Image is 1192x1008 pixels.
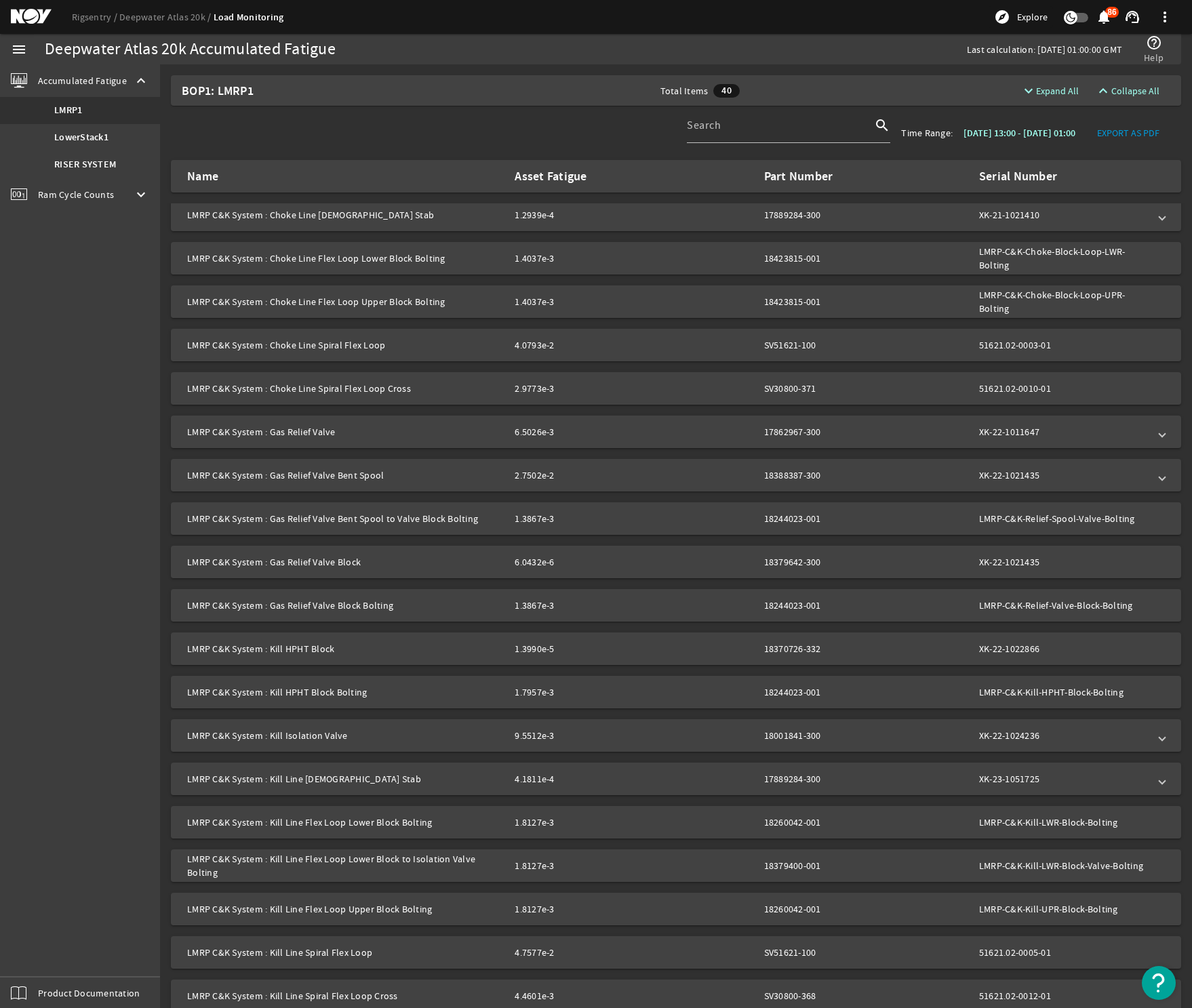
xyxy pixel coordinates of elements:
[764,512,849,525] div: 18244023-001
[979,772,1149,786] div: XK-23-1051725
[515,169,633,183] div: Asset Fatigue
[963,127,1075,140] b: [DATE] 13:00 - [DATE] 01:00
[979,169,1149,183] div: Serial Number
[187,772,504,786] mat-panel-title: LMRP C&K System : Kill Line [DEMOGRAPHIC_DATA] Stab
[133,73,149,89] mat-icon: keyboard_arrow_up
[967,43,1122,56] div: Last calculation: [DATE] 01:00:00 GMT
[979,555,1149,569] div: XK-22-1021435
[515,772,633,786] div: 4.1811e-4
[874,117,890,134] i: search
[953,121,1086,145] button: [DATE] 13:00 - [DATE] 01:00
[54,158,116,172] b: RISER SYSTEM
[187,989,504,1003] mat-panel-title: LMRP C&K System : Kill Line Spiral Flex Loop Cross
[764,555,849,569] div: 18379642-300
[979,859,1149,872] div: LMRP-C&K-Kill-LWR-Block-Valve-Bolting
[1020,83,1031,99] mat-icon: expand_more
[171,676,1181,708] mat-expansion-panel-header: LMRP C&K System : Kill HPHT Block Bolting1.7957e-318244023-001LMRP-C&K-Kill-HPHT-Block-Bolting
[515,859,633,872] div: 1.8127e-3
[515,685,633,699] div: 1.7957e-3
[171,329,1181,361] mat-expansion-panel-header: LMRP C&K System : Choke Line Spiral Flex Loop4.0793e-2SV51621-10051621.02-0003-01
[764,251,849,265] div: 18423815-001
[171,806,1181,839] mat-expansion-panel-header: LMRP C&K System : Kill Line Flex Loop Lower Block Bolting1.8127e-318260042-001LMRP-C&K-Kill-LWR-B...
[764,468,849,482] div: 18388387-300
[187,169,504,183] mat-panel-title: Name
[764,208,849,222] div: 17889284-300
[171,893,1181,925] mat-expansion-panel-header: LMRP C&K System : Kill Line Flex Loop Upper Block Bolting1.8127e-318260042-001LMRP-C&K-Kill-UPR-B...
[119,11,214,23] a: Deepwater Atlas 20k
[979,642,1149,656] div: XK-22-1022866
[187,382,504,395] mat-panel-title: LMRP C&K System : Choke Line Spiral Flex Loop Cross
[515,729,633,742] div: 9.5512e-3
[979,425,1149,439] div: XK-22-1011647
[1096,10,1111,24] button: 86
[979,599,1149,612] div: LMRP-C&K-Relief-Valve-Block-Bolting
[979,815,1149,829] div: LMRP-C&K-Kill-LWR-Block-Bolting
[979,989,1149,1003] div: 51621.02-0012-01
[764,642,849,656] div: 18370726-332
[187,425,504,439] mat-panel-title: LMRP C&K System : Gas Relief Valve
[979,288,1149,315] div: LMRP-C&K-Choke-Block-Loop-UPR-Bolting
[38,986,140,1000] span: Product Documentation
[187,555,504,569] mat-panel-title: LMRP C&K System : Gas Relief Valve Block
[11,41,27,58] mat-icon: menu
[187,815,504,829] mat-panel-title: LMRP C&K System : Kill Line Flex Loop Lower Block Bolting
[171,416,1181,448] mat-expansion-panel-header: LMRP C&K System : Gas Relief Valve6.5026e-317862967-300XK-22-1011647
[979,468,1149,482] div: XK-22-1021435
[764,685,849,699] div: 18244023-001
[171,546,1181,578] mat-expansion-panel-header: LMRP C&K System : Gas Relief Valve Block6.0432e-618379642-300XK-22-1021435
[989,6,1053,28] button: Explore
[171,199,1181,231] mat-expansion-panel-header: LMRP C&K System : Choke Line [DEMOGRAPHIC_DATA] Stab1.2939e-417889284-300XK-21-1021410
[1036,84,1079,98] span: Expand All
[187,468,504,482] mat-panel-title: LMRP C&K System : Gas Relief Valve Bent Spool
[187,685,504,699] mat-panel-title: LMRP C&K System : Kill HPHT Block Bolting
[515,338,633,352] div: 4.0793e-2
[764,946,849,959] div: SV51621-100
[187,729,504,742] mat-panel-title: LMRP C&K System : Kill Isolation Valve
[979,245,1149,272] div: LMRP-C&K-Choke-Block-Loop-LWR-Bolting
[713,84,740,98] span: 40
[187,245,504,272] mat-panel-title: LMRP C&K System : Choke Line Flex Loop Lower Block Bolting
[515,251,633,265] div: 1.4037e-3
[1146,35,1162,51] mat-icon: help_outline
[187,512,504,525] mat-panel-title: LMRP C&K System : Gas Relief Valve Bent Spool to Valve Block Bolting
[214,11,284,24] a: Load Monitoring
[901,126,953,140] div: Time Range:
[171,459,1181,491] mat-expansion-panel-header: LMRP C&K System : Gas Relief Valve Bent Spool2.7502e-218388387-300XK-22-1021435
[187,946,504,959] mat-panel-title: LMRP C&K System : Kill Line Spiral Flex Loop
[171,632,1181,665] mat-expansion-panel-header: LMRP C&K System : Kill HPHT Block1.3990e-518370726-332XK-22-1022866
[1149,1,1181,33] button: more_vert
[1015,79,1085,103] button: Expand All
[764,295,849,308] div: 18423815-001
[687,119,721,132] mat-label: Search
[171,372,1181,405] mat-expansion-panel-header: LMRP C&K System : Choke Line Spiral Flex Loop Cross2.9773e-3SV30800-37151621.02-0010-01
[1096,9,1112,25] mat-icon: notifications
[171,589,1181,622] mat-expansion-panel-header: LMRP C&K System : Gas Relief Valve Block Bolting1.3867e-318244023-001LMRP-C&K-Relief-Valve-Block-...
[1090,79,1165,103] button: Collapse All
[687,123,871,139] input: Search
[187,288,504,315] mat-panel-title: LMRP C&K System : Choke Line Flex Loop Upper Block Bolting
[54,104,82,117] b: LMRP1
[515,555,633,569] div: 6.0432e-6
[764,338,849,352] div: SV51621-100
[187,338,504,352] mat-panel-title: LMRP C&K System : Choke Line Spiral Flex Loop
[764,902,849,916] div: 18260042-001
[187,852,504,879] mat-panel-title: LMRP C&K System : Kill Line Flex Loop Lower Block to Isolation Valve Bolting
[979,946,1149,959] div: 51621.02-0005-01
[979,729,1149,742] div: XK-22-1024236
[1142,966,1176,1000] button: Open Resource Center
[979,338,1149,352] div: 51621.02-0003-01
[38,188,114,201] span: Ram Cycle Counts
[764,815,849,829] div: 18260042-001
[764,599,849,612] div: 18244023-001
[515,512,633,525] div: 1.3867e-3
[1095,83,1106,99] mat-icon: expand_less
[979,382,1149,395] div: 51621.02-0010-01
[515,208,633,222] div: 1.2939e-4
[187,599,504,612] mat-panel-title: LMRP C&K System : Gas Relief Valve Block Bolting
[1097,126,1159,140] span: EXPORT AS PDF
[38,74,127,87] span: Accumulated Fatigue
[515,425,633,439] div: 6.5026e-3
[171,936,1181,969] mat-expansion-panel-header: LMRP C&K System : Kill Line Spiral Flex Loop4.7577e-2SV51621-10051621.02-0005-01
[1124,9,1140,25] mat-icon: support_agent
[1017,10,1048,24] span: Explore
